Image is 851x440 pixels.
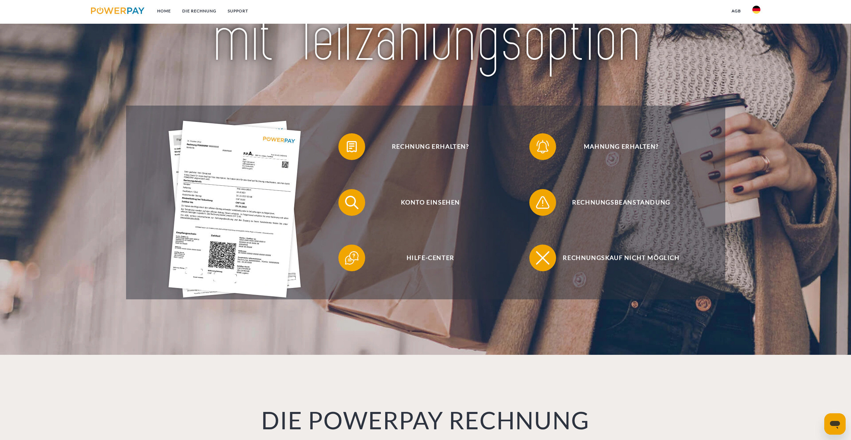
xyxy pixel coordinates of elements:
span: Rechnung erhalten? [348,133,512,160]
button: Rechnung erhalten? [338,133,512,160]
iframe: Schaltfläche zum Öffnen des Messaging-Fensters [824,413,846,435]
a: Home [151,5,177,17]
img: single_invoice_powerpay_de.jpg [169,121,301,297]
span: Konto einsehen [348,189,512,216]
span: Rechnungskauf nicht möglich [539,245,703,271]
img: logo-powerpay.svg [91,7,145,14]
img: qb_close.svg [534,250,551,266]
img: qb_help.svg [343,250,360,266]
img: qb_bell.svg [534,138,551,155]
a: DIE RECHNUNG [177,5,222,17]
span: Rechnungsbeanstandung [539,189,703,216]
a: SUPPORT [222,5,254,17]
h1: DIE POWERPAY RECHNUNG [191,405,660,435]
img: qb_search.svg [343,194,360,211]
button: Hilfe-Center [338,245,512,271]
img: qb_warning.svg [534,194,551,211]
button: Konto einsehen [338,189,512,216]
a: agb [726,5,747,17]
button: Rechnungsbeanstandung [529,189,703,216]
span: Hilfe-Center [348,245,512,271]
span: Mahnung erhalten? [539,133,703,160]
img: de [752,6,760,14]
button: Rechnungskauf nicht möglich [529,245,703,271]
img: qb_bill.svg [343,138,360,155]
button: Mahnung erhalten? [529,133,703,160]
